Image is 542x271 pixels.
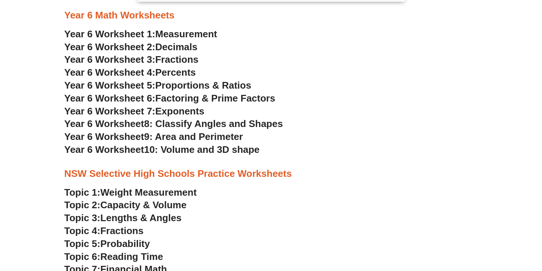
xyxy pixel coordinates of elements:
span: Topic 6: [64,251,100,262]
span: Lengths & Angles [100,212,182,223]
span: Year 6 Worksheet 4: [64,67,155,78]
span: 8: Classify Angles and Shapes [144,118,283,129]
span: Weight Measurement [100,187,197,198]
span: Year 6 Worksheet [64,131,144,142]
span: 10: Volume and 3D shape [144,144,260,155]
span: Topic 1: [64,187,100,198]
span: Exponents [155,106,205,117]
span: Probability [100,238,150,249]
span: Topic 3: [64,212,100,223]
span: Factoring & Prime Factors [155,93,275,104]
a: Topic 6:Reading Time [64,251,163,262]
span: Capacity & Volume [100,199,186,210]
span: Year 6 Worksheet [64,144,144,155]
a: Year 6 Worksheet 2:Decimals [64,41,198,52]
a: Year 6 Worksheet 5:Proportions & Ratios [64,80,251,91]
span: Year 6 Worksheet 3: [64,54,155,65]
span: Topic 4: [64,225,100,236]
a: Year 6 Worksheet 7:Exponents [64,106,204,117]
a: Year 6 Worksheet8: Classify Angles and Shapes [64,118,283,129]
span: Decimals [155,41,198,52]
a: Year 6 Worksheet10: Volume and 3D shape [64,144,260,155]
a: Topic 4:Fractions [64,225,144,236]
span: Year 6 Worksheet 7: [64,106,155,117]
span: Year 6 Worksheet 6: [64,93,155,104]
span: Measurement [155,28,217,40]
h3: Year 6 Math Worksheets [64,9,478,22]
span: 9: Area and Perimeter [144,131,243,142]
span: Year 6 Worksheet [64,118,144,129]
span: Year 6 Worksheet 1: [64,28,155,40]
span: Year 6 Worksheet 5: [64,80,155,91]
span: Topic 2: [64,199,100,210]
a: Topic 1:Weight Measurement [64,187,197,198]
a: Topic 3:Lengths & Angles [64,212,182,223]
a: Year 6 Worksheet 3:Fractions [64,54,198,65]
a: Topic 5:Probability [64,238,150,249]
a: Year 6 Worksheet9: Area and Perimeter [64,131,243,142]
h3: NSW Selective High Schools Practice Worksheets [64,168,478,180]
span: Reading Time [100,251,163,262]
iframe: Chat Widget [415,188,542,271]
span: Year 6 Worksheet 2: [64,41,155,52]
span: Fractions [155,54,199,65]
a: Year 6 Worksheet 1:Measurement [64,28,217,40]
a: Year 6 Worksheet 4:Percents [64,67,196,78]
a: Year 6 Worksheet 6:Factoring & Prime Factors [64,93,275,104]
a: Topic 2:Capacity & Volume [64,199,186,210]
span: Topic 5: [64,238,100,249]
span: Percents [155,67,196,78]
span: Fractions [100,225,144,236]
span: Proportions & Ratios [155,80,251,91]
